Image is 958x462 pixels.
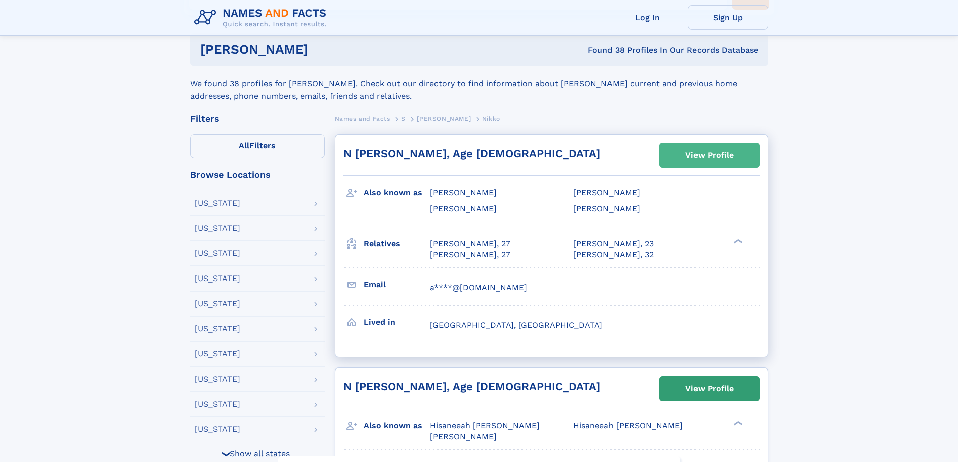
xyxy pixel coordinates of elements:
div: ❯ [731,420,743,427]
div: [US_STATE] [195,325,240,333]
div: [US_STATE] [195,350,240,358]
a: Names and Facts [335,112,390,125]
h3: Also known as [364,184,430,201]
a: [PERSON_NAME] [417,112,471,125]
div: View Profile [685,377,734,400]
div: [US_STATE] [195,274,240,283]
h1: [PERSON_NAME] [200,43,448,56]
div: Found 38 Profiles In Our Records Database [448,45,758,56]
label: Filters [190,134,325,158]
div: [US_STATE] [195,400,240,408]
div: [US_STATE] [195,224,240,232]
h3: Also known as [364,417,430,434]
span: [PERSON_NAME] [573,188,640,197]
a: [PERSON_NAME], 32 [573,249,654,260]
div: Filters [190,114,325,123]
div: ❯ [731,238,743,244]
a: View Profile [660,377,759,401]
span: [PERSON_NAME] [573,204,640,213]
span: [PERSON_NAME] [430,432,497,441]
a: S [401,112,406,125]
a: N [PERSON_NAME], Age [DEMOGRAPHIC_DATA] [343,380,600,393]
img: Logo Names and Facts [190,4,335,31]
a: Sign Up [688,5,768,30]
div: [US_STATE] [195,425,240,433]
h3: Relatives [364,235,430,252]
span: Nikko [482,115,500,122]
span: All [239,141,249,150]
h3: Email [364,276,430,293]
a: N [PERSON_NAME], Age [DEMOGRAPHIC_DATA] [343,147,600,160]
span: [PERSON_NAME] [430,188,497,197]
span: Hisaneeah [PERSON_NAME] [430,421,540,430]
span: S [401,115,406,122]
div: [US_STATE] [195,249,240,257]
div: [US_STATE] [195,199,240,207]
div: [US_STATE] [195,375,240,383]
a: Log In [607,5,688,30]
div: Browse Locations [190,170,325,179]
span: [PERSON_NAME] [430,204,497,213]
a: [PERSON_NAME], 23 [573,238,654,249]
span: [GEOGRAPHIC_DATA], [GEOGRAPHIC_DATA] [430,320,602,330]
h3: Lived in [364,314,430,331]
span: Hisaneeah [PERSON_NAME] [573,421,683,430]
span: [PERSON_NAME] [417,115,471,122]
div: ❯ [220,450,232,457]
a: View Profile [660,143,759,167]
a: [PERSON_NAME], 27 [430,238,510,249]
a: [PERSON_NAME], 27 [430,249,510,260]
div: [US_STATE] [195,300,240,308]
div: We found 38 profiles for [PERSON_NAME]. Check out our directory to find information about [PERSON... [190,66,768,102]
div: View Profile [685,144,734,167]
